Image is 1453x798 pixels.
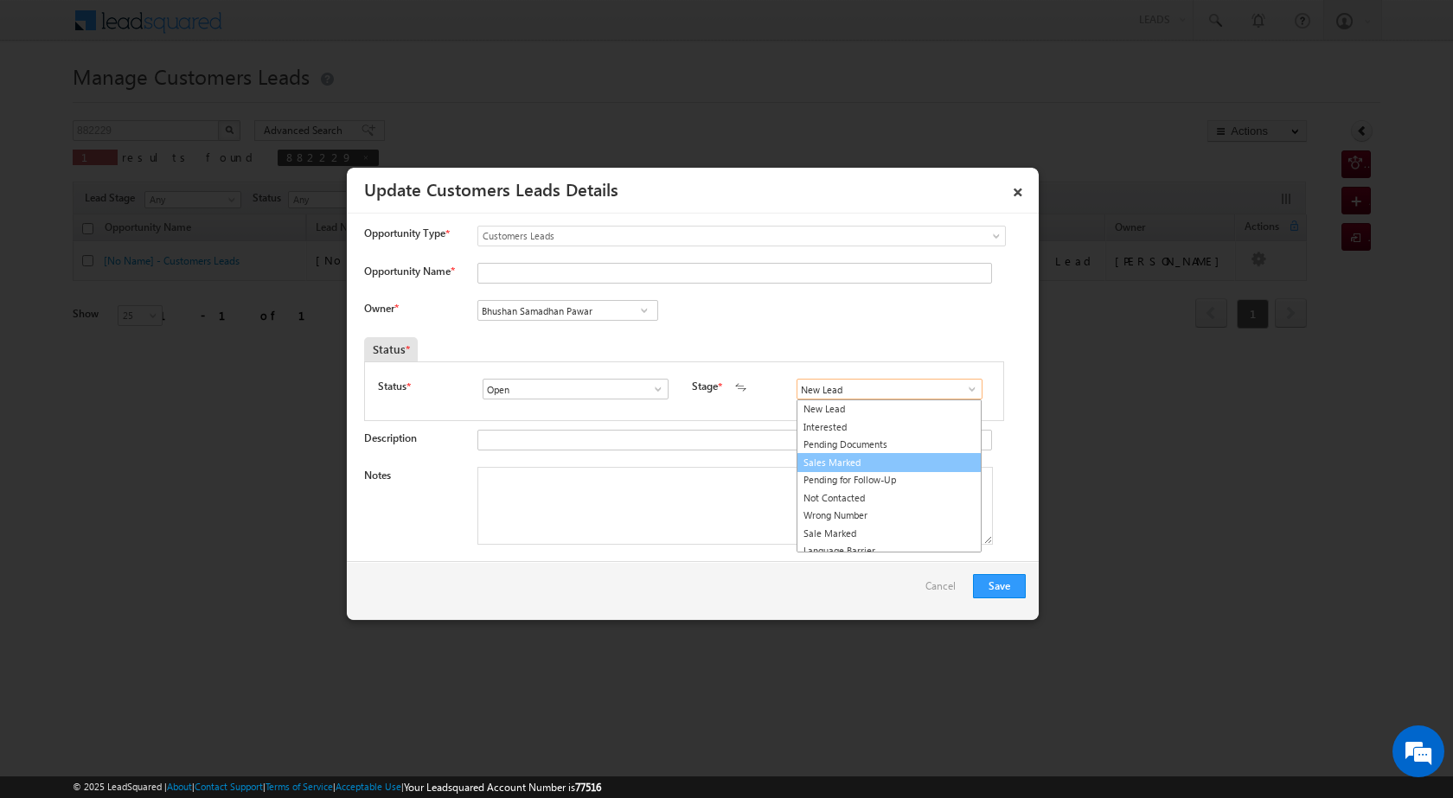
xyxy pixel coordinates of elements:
[364,265,454,278] label: Opportunity Name
[364,176,618,201] a: Update Customers Leads Details
[973,574,1026,598] button: Save
[195,781,263,792] a: Contact Support
[235,533,314,556] em: Start Chat
[1003,174,1033,204] a: ×
[797,453,982,473] a: Sales Marked
[284,9,325,50] div: Minimize live chat window
[925,574,964,607] a: Cancel
[477,226,1006,246] a: Customers Leads
[29,91,73,113] img: d_60004797649_company_0_60004797649
[336,781,401,792] a: Acceptable Use
[797,507,981,525] a: Wrong Number
[797,400,981,418] a: New Lead
[797,379,983,399] input: Type to Search
[575,781,601,794] span: 77516
[797,525,981,543] a: Sale Marked
[90,91,291,113] div: Chat with us now
[167,781,192,792] a: About
[364,431,417,444] label: Description
[266,781,333,792] a: Terms of Service
[477,300,658,321] input: Type to Search
[797,489,981,508] a: Not Contacted
[633,302,655,319] a: Show All Items
[364,337,418,361] div: Status
[378,379,406,394] label: Status
[478,228,935,244] span: Customers Leads
[643,380,664,398] a: Show All Items
[22,160,316,518] textarea: Type your message and hit 'Enter'
[364,302,398,315] label: Owner
[364,226,445,241] span: Opportunity Type
[957,380,978,398] a: Show All Items
[483,379,669,399] input: Type to Search
[364,469,391,482] label: Notes
[73,779,601,795] span: © 2025 LeadSquared | | | | |
[797,418,981,437] a: Interested
[797,471,981,489] a: Pending for Follow-Up
[797,436,981,454] a: Pending Documents
[797,542,981,560] a: Language Barrier
[692,379,718,394] label: Stage
[404,781,601,794] span: Your Leadsquared Account Number is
